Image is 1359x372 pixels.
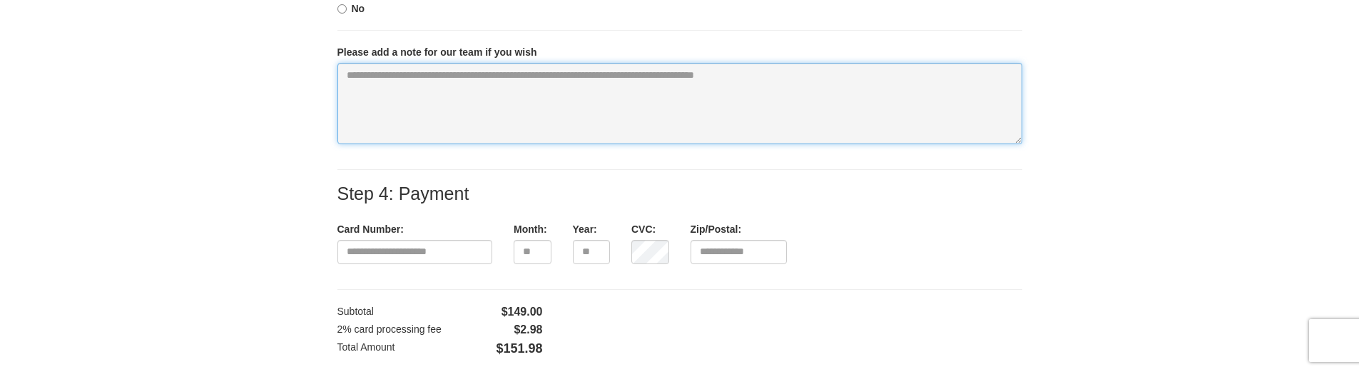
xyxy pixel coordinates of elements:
[337,184,469,204] label: Step 4: Payment
[514,222,547,236] label: Month:
[631,222,656,236] label: CVC:
[691,222,742,236] label: Zip/Postal:
[573,222,597,236] label: Year:
[502,304,543,322] span: $149.00
[337,304,374,318] label: Subtotal
[337,322,442,336] label: 2% card processing fee
[514,322,542,340] span: $2.98
[496,340,542,358] span: $151.98
[337,4,347,14] input: No
[337,222,404,236] label: Card Number:
[337,45,537,59] label: Please add a note for our team if you wish
[352,3,365,14] b: No
[337,340,395,355] label: Total Amount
